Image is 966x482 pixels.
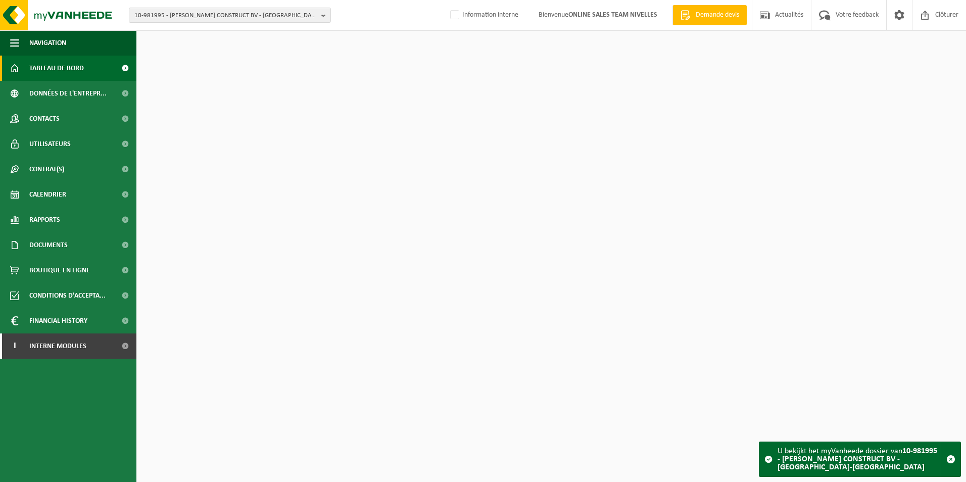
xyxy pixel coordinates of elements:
span: Interne modules [29,333,86,359]
span: Calendrier [29,182,66,207]
span: Boutique en ligne [29,258,90,283]
strong: ONLINE SALES TEAM NIVELLES [568,11,657,19]
span: Documents [29,232,68,258]
span: Tableau de bord [29,56,84,81]
div: U bekijkt het myVanheede dossier van [778,442,941,476]
span: Financial History [29,308,87,333]
span: 10-981995 - [PERSON_NAME] CONSTRUCT BV - [GEOGRAPHIC_DATA]-[GEOGRAPHIC_DATA] [134,8,317,23]
span: Contrat(s) [29,157,64,182]
span: Utilisateurs [29,131,71,157]
label: Information interne [448,8,518,23]
span: Conditions d'accepta... [29,283,106,308]
span: Rapports [29,207,60,232]
strong: 10-981995 - [PERSON_NAME] CONSTRUCT BV - [GEOGRAPHIC_DATA]-[GEOGRAPHIC_DATA] [778,447,937,471]
button: 10-981995 - [PERSON_NAME] CONSTRUCT BV - [GEOGRAPHIC_DATA]-[GEOGRAPHIC_DATA] [129,8,331,23]
span: Navigation [29,30,66,56]
span: I [10,333,19,359]
span: Contacts [29,106,60,131]
a: Demande devis [672,5,747,25]
span: Demande devis [693,10,742,20]
span: Données de l'entrepr... [29,81,107,106]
